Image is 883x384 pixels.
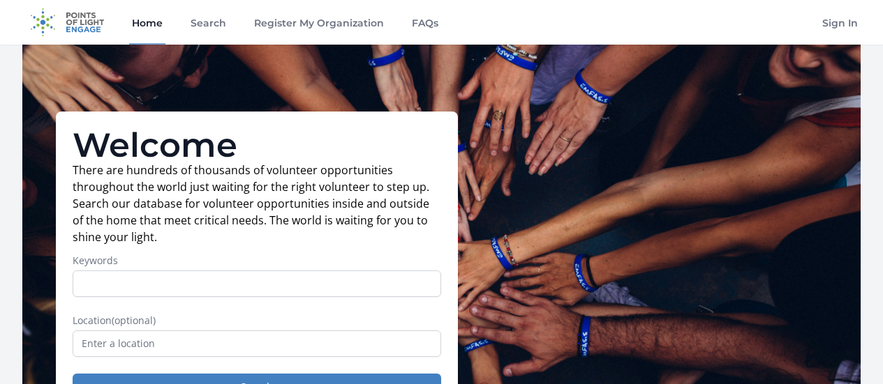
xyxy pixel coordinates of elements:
[73,162,441,245] p: There are hundreds of thousands of volunteer opportunities throughout the world just waiting for ...
[73,330,441,357] input: Enter a location
[73,314,441,328] label: Location
[73,128,441,162] h1: Welcome
[112,314,156,327] span: (optional)
[73,254,441,268] label: Keywords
